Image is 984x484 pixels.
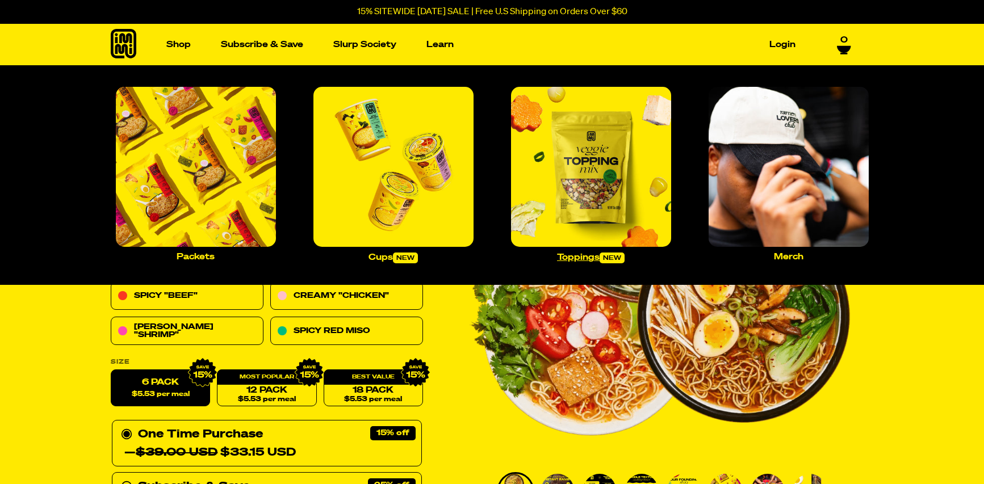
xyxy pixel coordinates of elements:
[177,252,215,261] p: Packets
[557,252,625,263] p: Toppings
[600,252,625,263] span: new
[121,426,413,462] div: One Time Purchase
[237,396,295,403] span: $5.53 per meal
[188,358,217,388] img: IMG_9632.png
[111,282,263,310] a: Spicy "Beef"
[329,36,401,53] a: Slurp Society
[111,82,280,266] a: Packets
[131,391,189,398] span: $5.53 per meal
[216,36,308,53] a: Subscribe & Save
[162,36,195,53] a: Shop
[124,444,296,462] div: — $33.15 USD
[393,252,418,263] span: new
[116,87,276,247] img: Packets_large.jpg
[270,282,423,310] a: Creamy "Chicken"
[6,431,120,478] iframe: Marketing Popup
[422,36,458,53] a: Learn
[344,396,402,403] span: $5.53 per meal
[270,317,423,346] a: Spicy Red Miso
[837,33,851,52] a: 0
[111,359,423,365] label: Size
[369,252,418,263] p: Cups
[162,24,800,65] nav: Main navigation
[357,7,627,17] p: 15% SITEWIDE [DATE] SALE | Free U.S Shipping on Orders Over $60
[136,447,217,458] del: $39.00 USD
[506,82,676,268] a: Toppingsnew
[765,36,800,53] a: Login
[309,82,478,268] a: Cupsnew
[323,370,422,407] a: 18 Pack$5.53 per meal
[840,33,848,43] span: 0
[511,87,671,247] img: Toppings_large.jpg
[294,358,324,388] img: IMG_9632.png
[111,317,263,346] a: [PERSON_NAME] "Shrimp"
[217,370,316,407] a: 12 Pack$5.53 per meal
[709,87,869,247] img: Merch_large.jpg
[704,82,873,266] a: Merch
[774,252,803,261] p: Merch
[111,370,210,407] label: 6 Pack
[313,87,474,247] img: Cups_large.jpg
[400,358,430,388] img: IMG_9632.png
